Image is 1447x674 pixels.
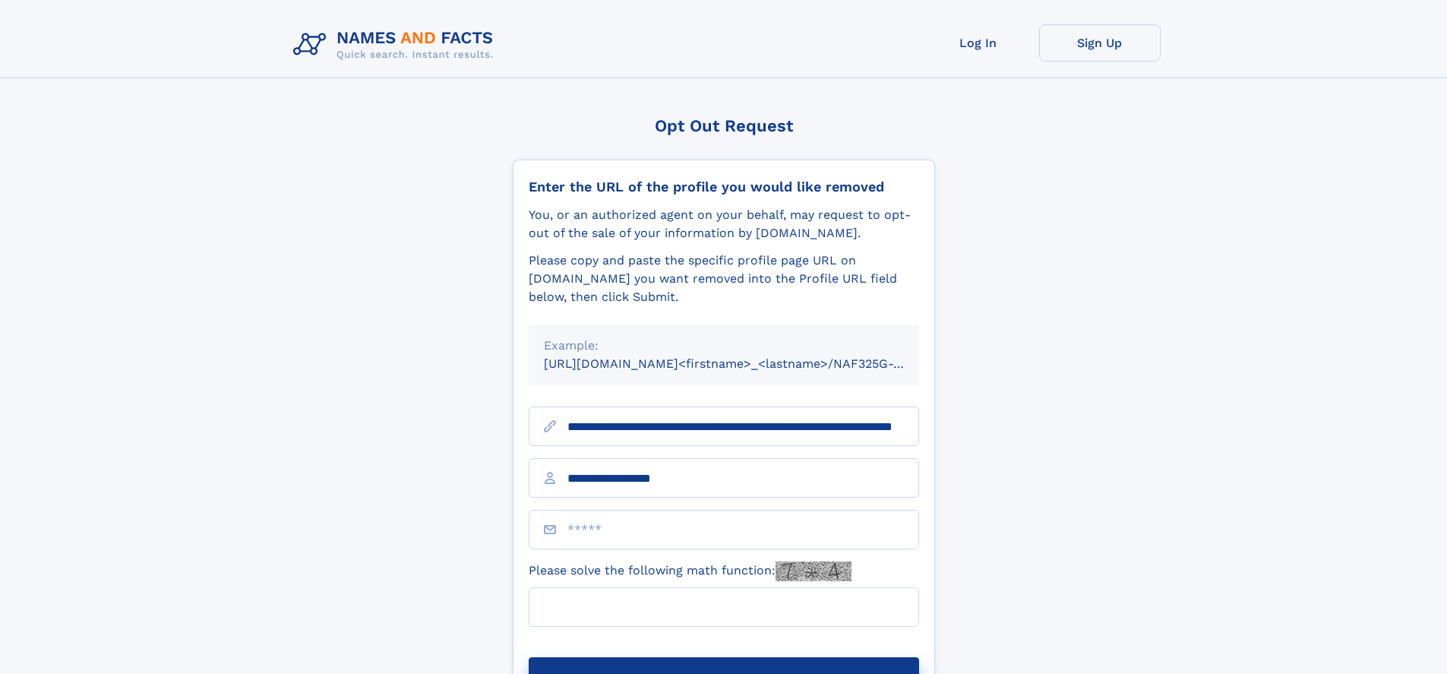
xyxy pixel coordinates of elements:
[529,252,919,306] div: Please copy and paste the specific profile page URL on [DOMAIN_NAME] you want removed into the Pr...
[287,24,506,65] img: Logo Names and Facts
[513,116,935,135] div: Opt Out Request
[529,179,919,195] div: Enter the URL of the profile you would like removed
[1039,24,1161,62] a: Sign Up
[529,206,919,242] div: You, or an authorized agent on your behalf, may request to opt-out of the sale of your informatio...
[529,562,851,581] label: Please solve the following math function:
[918,24,1039,62] a: Log In
[544,356,948,371] small: [URL][DOMAIN_NAME]<firstname>_<lastname>/NAF325G-xxxxxxxx
[544,337,904,355] div: Example:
